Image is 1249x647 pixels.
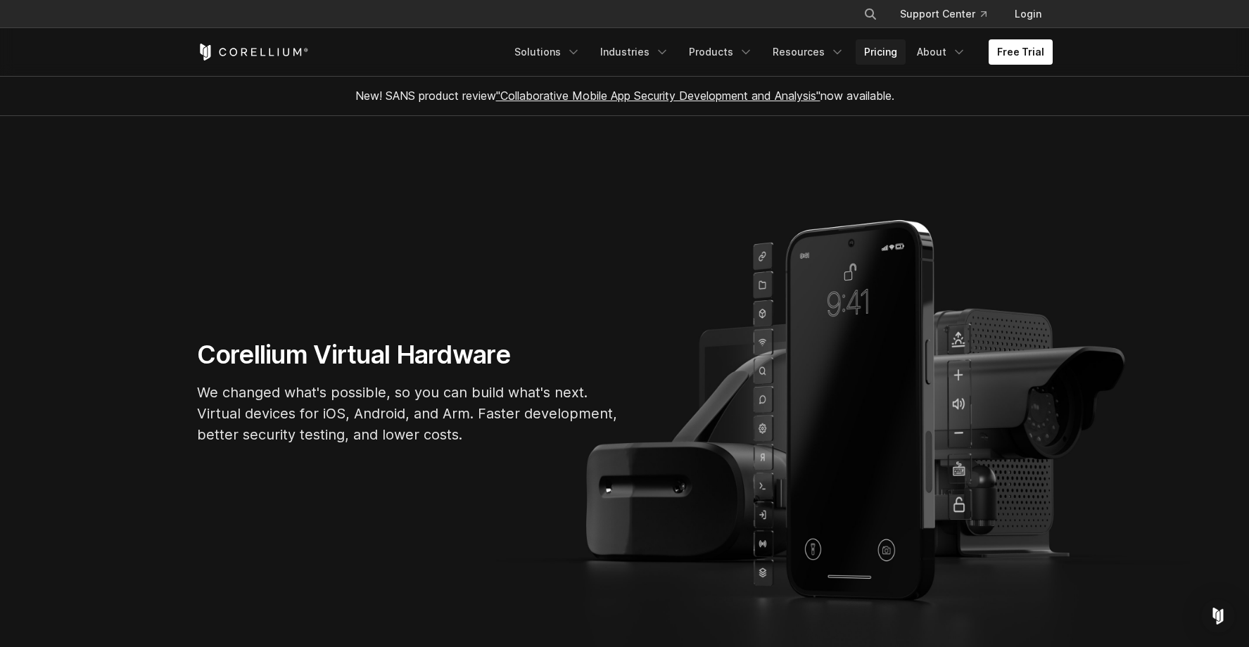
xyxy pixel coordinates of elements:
[506,39,1053,65] div: Navigation Menu
[989,39,1053,65] a: Free Trial
[197,339,619,371] h1: Corellium Virtual Hardware
[856,39,906,65] a: Pricing
[355,89,894,103] span: New! SANS product review now available.
[496,89,820,103] a: "Collaborative Mobile App Security Development and Analysis"
[764,39,853,65] a: Resources
[680,39,761,65] a: Products
[197,382,619,445] p: We changed what's possible, so you can build what's next. Virtual devices for iOS, Android, and A...
[908,39,975,65] a: About
[197,44,309,60] a: Corellium Home
[1201,599,1235,633] div: Open Intercom Messenger
[592,39,678,65] a: Industries
[889,1,998,27] a: Support Center
[1003,1,1053,27] a: Login
[847,1,1053,27] div: Navigation Menu
[858,1,883,27] button: Search
[506,39,589,65] a: Solutions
